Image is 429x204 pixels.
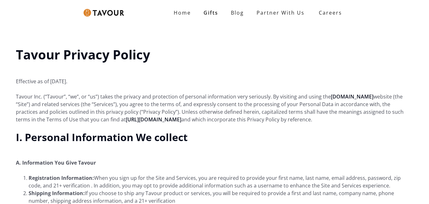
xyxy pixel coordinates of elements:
[16,93,413,123] p: Tavour Inc. (“Tavour”, “we”, or “us”) takes the privacy and protection of personal information ve...
[29,190,85,197] strong: Shipping Information:
[167,6,197,19] a: Home
[319,6,342,19] strong: Careers
[174,9,191,16] strong: Home
[29,174,94,181] strong: Registration Information:
[250,6,311,19] a: Partner With Us
[311,4,347,22] a: Careers
[197,6,225,19] a: Gifts
[16,130,188,144] strong: I. Personal Information We collect
[16,70,413,85] p: Effective as of [DATE].
[331,93,373,100] a: [DOMAIN_NAME]
[126,116,181,123] a: [URL][DOMAIN_NAME]
[16,46,150,63] strong: Tavour Privacy Policy
[225,6,250,19] a: Blog
[16,159,96,166] strong: A. Information You Give Tavour
[29,174,413,189] li: When you sign up for the Site and Services, you are required to provide your first name, last nam...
